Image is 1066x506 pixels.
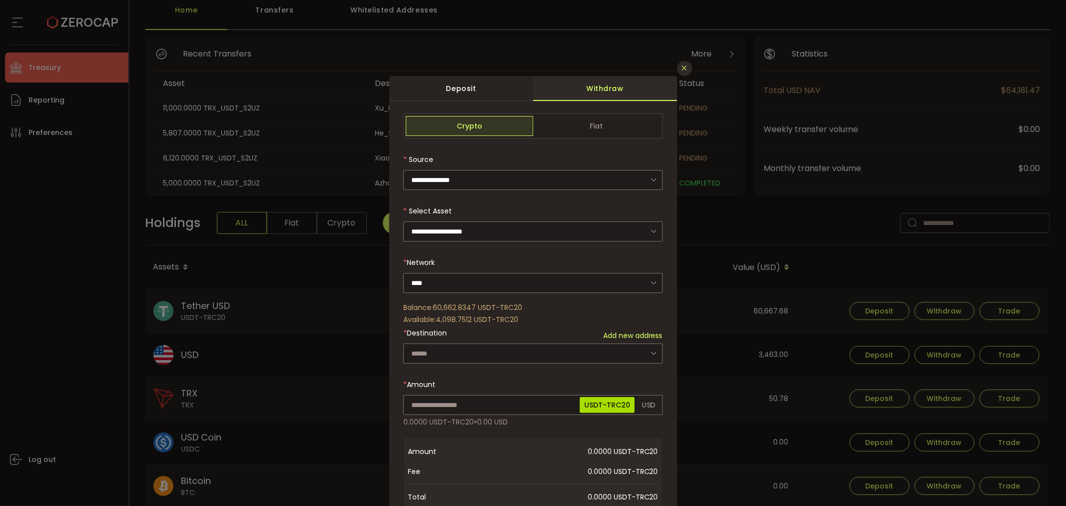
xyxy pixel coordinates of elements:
[637,397,660,413] span: USD
[389,76,533,101] div: Deposit
[488,441,658,461] span: 0.0000 USDT-TRC20
[533,76,677,101] div: Withdraw
[403,314,436,324] span: Available:
[403,154,433,164] label: Source
[603,330,663,341] span: Add new address
[408,441,488,461] span: Amount
[403,417,474,427] span: 0.0000 USDT-TRC20
[436,314,518,324] span: 4,098.7512 USDT-TRC20
[406,116,533,136] span: Crypto
[407,257,435,267] span: Network
[407,379,435,389] span: Amount
[580,397,635,413] span: USDT-TRC20
[677,61,692,76] button: Close
[408,461,488,481] span: Fee
[474,417,477,427] span: ≈
[488,461,658,481] span: 0.0000 USDT-TRC20
[403,206,452,216] label: Select Asset
[433,302,522,312] span: 60,662.8347 USDT-TRC20
[477,417,508,427] span: 0.00 USD
[403,302,433,312] span: Balance:
[842,104,1066,506] iframe: Chat Widget
[533,116,660,136] span: Fiat
[407,328,447,338] span: Destination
